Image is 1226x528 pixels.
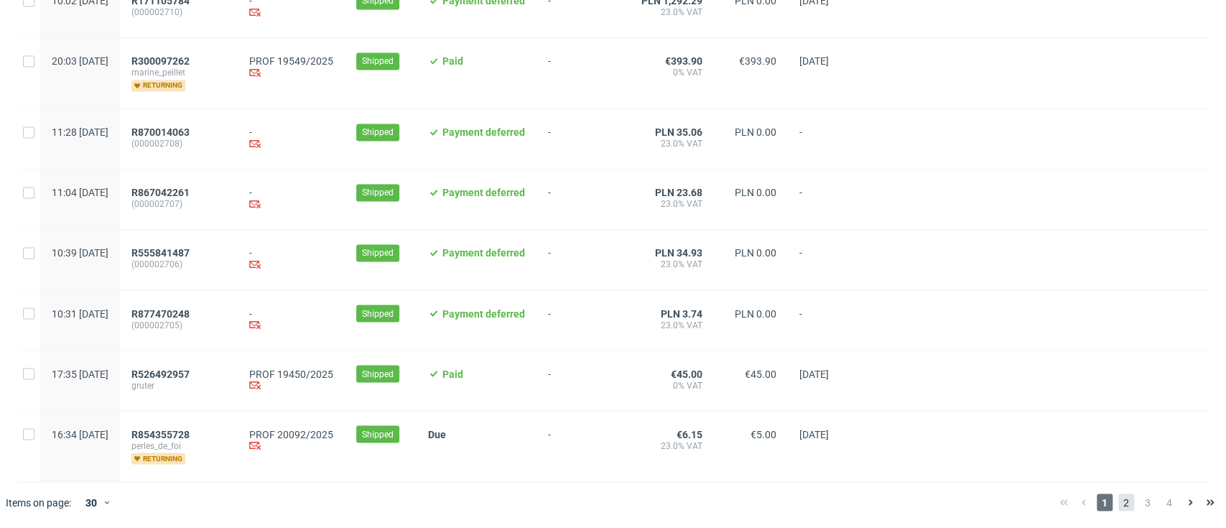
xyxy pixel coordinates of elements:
[131,55,190,67] span: R300097262
[442,307,525,319] span: Payment deferred
[131,55,192,67] a: R300097262
[548,126,618,152] span: -
[641,319,702,330] span: 23.0% VAT
[131,126,192,138] a: R870014063
[739,55,776,67] span: €393.90
[1118,494,1134,511] span: 2
[641,440,702,451] span: 23.0% VAT
[442,55,463,67] span: Paid
[131,6,226,18] span: (000002710)
[131,126,190,138] span: R870014063
[655,187,702,198] span: PLN 23.68
[799,368,829,379] span: [DATE]
[131,259,226,270] span: (000002706)
[362,246,394,259] span: Shipped
[131,368,190,379] span: R526492957
[671,368,702,379] span: €45.00
[6,495,71,509] span: Items on page:
[249,126,333,152] div: -
[77,492,103,512] div: 30
[735,126,776,138] span: PLN 0.00
[442,247,525,259] span: Payment deferred
[52,187,108,198] span: 11:04 [DATE]
[52,428,108,440] span: 16:34 [DATE]
[249,368,333,379] a: PROF 19450/2025
[52,307,108,319] span: 10:31 [DATE]
[641,67,702,78] span: 0% VAT
[548,247,618,272] span: -
[249,307,333,333] div: -
[131,453,185,464] span: returning
[131,428,190,440] span: R854355728
[655,247,702,259] span: PLN 34.93
[362,186,394,199] span: Shipped
[641,379,702,391] span: 0% VAT
[665,55,702,67] span: €393.90
[131,319,226,330] span: (000002705)
[442,368,463,379] span: Paid
[52,126,108,138] span: 11:28 [DATE]
[735,307,776,319] span: PLN 0.00
[442,126,525,138] span: Payment deferred
[249,55,333,67] a: PROF 19549/2025
[362,367,394,380] span: Shipped
[641,6,702,18] span: 23.0% VAT
[799,187,854,212] span: -
[799,126,854,152] span: -
[641,259,702,270] span: 23.0% VAT
[1097,494,1113,511] span: 1
[661,307,702,319] span: PLN 3.74
[131,198,226,210] span: (000002707)
[52,247,108,259] span: 10:39 [DATE]
[548,307,618,333] span: -
[249,428,333,440] a: PROF 20092/2025
[548,187,618,212] span: -
[799,55,829,67] span: [DATE]
[548,368,618,393] span: -
[131,440,226,451] span: perles_de_foi
[442,187,525,198] span: Payment deferred
[52,368,108,379] span: 17:35 [DATE]
[131,379,226,391] span: gruter
[131,307,192,319] a: R877470248
[362,55,394,68] span: Shipped
[641,198,702,210] span: 23.0% VAT
[249,187,333,212] div: -
[745,368,776,379] span: €45.00
[131,247,192,259] a: R555841487
[131,67,226,78] span: marine_peillet
[677,428,702,440] span: €6.15
[641,138,702,149] span: 23.0% VAT
[131,187,190,198] span: R867042261
[131,247,190,259] span: R555841487
[799,247,854,272] span: -
[131,368,192,379] a: R526492957
[131,138,226,149] span: (000002708)
[799,307,854,333] span: -
[1161,494,1177,511] span: 4
[799,428,829,440] span: [DATE]
[735,187,776,198] span: PLN 0.00
[131,428,192,440] a: R854355728
[548,428,618,464] span: -
[1140,494,1156,511] span: 3
[362,126,394,139] span: Shipped
[131,307,190,319] span: R877470248
[428,428,446,440] span: Due
[52,55,108,67] span: 20:03 [DATE]
[249,247,333,272] div: -
[131,80,185,91] span: returning
[735,247,776,259] span: PLN 0.00
[548,55,618,91] span: -
[362,307,394,320] span: Shipped
[362,427,394,440] span: Shipped
[655,126,702,138] span: PLN 35.06
[131,187,192,198] a: R867042261
[751,428,776,440] span: €5.00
